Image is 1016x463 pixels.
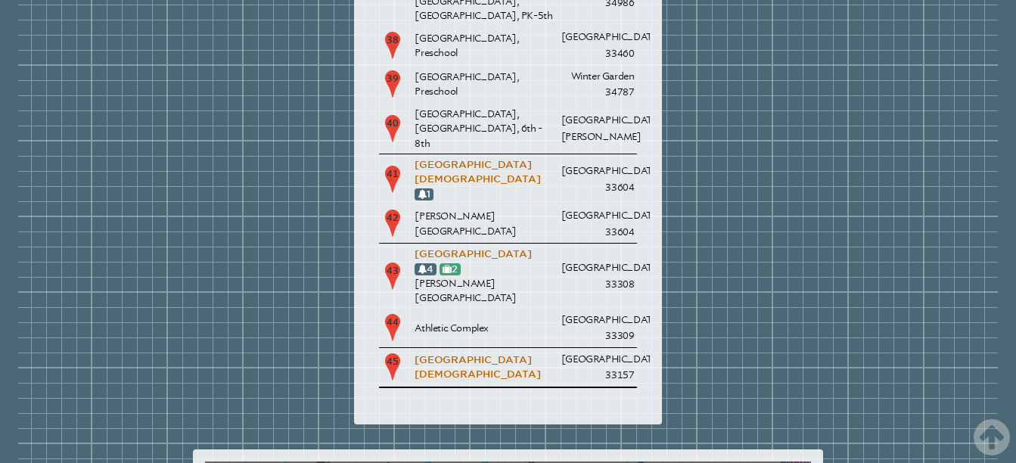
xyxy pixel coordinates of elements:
[382,352,403,382] p: 45
[382,164,403,194] p: 41
[418,263,433,275] a: 4
[415,31,555,61] p: [GEOGRAPHIC_DATA], Preschool
[382,30,403,61] p: 38
[382,113,403,144] p: 40
[415,321,555,335] p: Athletic Complex
[415,70,555,99] p: [GEOGRAPHIC_DATA], Preschool
[561,112,635,144] p: [GEOGRAPHIC_DATA][PERSON_NAME]
[382,261,403,291] p: 43
[415,276,555,306] p: [PERSON_NAME][GEOGRAPHIC_DATA]
[382,69,403,99] p: 39
[561,207,635,240] p: [GEOGRAPHIC_DATA] 33604
[415,248,532,259] a: [GEOGRAPHIC_DATA]
[561,68,635,101] p: Winter Garden 34787
[561,351,635,384] p: [GEOGRAPHIC_DATA] 33157
[415,354,541,380] a: [GEOGRAPHIC_DATA][DEMOGRAPHIC_DATA]
[418,188,430,200] a: 1
[561,163,635,195] p: [GEOGRAPHIC_DATA] 33604
[561,29,635,61] p: [GEOGRAPHIC_DATA] 33460
[382,312,403,343] p: 44
[561,312,635,344] p: [GEOGRAPHIC_DATA] 33309
[415,159,541,185] a: [GEOGRAPHIC_DATA][DEMOGRAPHIC_DATA]
[561,259,635,292] p: [GEOGRAPHIC_DATA] 33308
[415,107,555,151] p: [GEOGRAPHIC_DATA], [GEOGRAPHIC_DATA], 6th - 8th
[382,208,403,238] p: 42
[415,209,555,238] p: [PERSON_NAME][GEOGRAPHIC_DATA]
[443,263,458,275] a: 2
